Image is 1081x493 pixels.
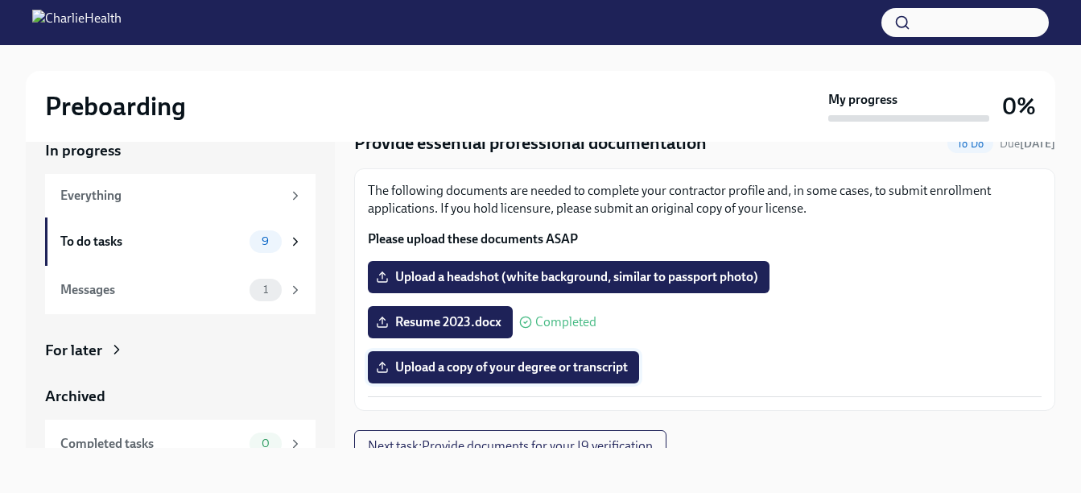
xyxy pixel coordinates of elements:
div: For later [45,340,102,361]
img: CharlieHealth [32,10,122,35]
h3: 0% [1002,92,1036,121]
a: In progress [45,140,316,161]
a: Completed tasks0 [45,420,316,468]
span: Completed [535,316,596,329]
label: Upload a headshot (white background, similar to passport photo) [368,261,769,293]
p: The following documents are needed to complete your contractor profile and, in some cases, to sub... [368,182,1042,217]
h2: Preboarding [45,90,186,122]
strong: My progress [828,91,897,109]
a: Archived [45,386,316,407]
span: 0 [252,437,279,449]
span: Upload a copy of your degree or transcript [379,359,628,375]
div: Everything [60,187,282,205]
strong: Please upload these documents ASAP [368,231,578,246]
strong: [DATE] [1020,137,1055,151]
span: 9 [252,235,279,247]
span: To Do [947,138,993,150]
span: August 26th, 2025 09:00 [1000,136,1055,151]
span: Resume 2023.docx [379,314,501,330]
a: To do tasks9 [45,217,316,266]
span: Next task : Provide documents for your I9 verification [368,438,653,454]
span: 1 [254,284,278,296]
a: For later [45,340,316,361]
span: Upload a headshot (white background, similar to passport photo) [379,269,758,285]
span: Due [1000,137,1055,151]
a: Messages1 [45,266,316,314]
div: To do tasks [60,233,243,251]
h4: Provide essential professional documentation [354,131,707,155]
button: Next task:Provide documents for your I9 verification [354,430,666,462]
div: Messages [60,281,243,299]
label: Upload a copy of your degree or transcript [368,351,639,383]
div: Completed tasks [60,435,243,453]
a: Everything [45,174,316,217]
label: Resume 2023.docx [368,306,513,338]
